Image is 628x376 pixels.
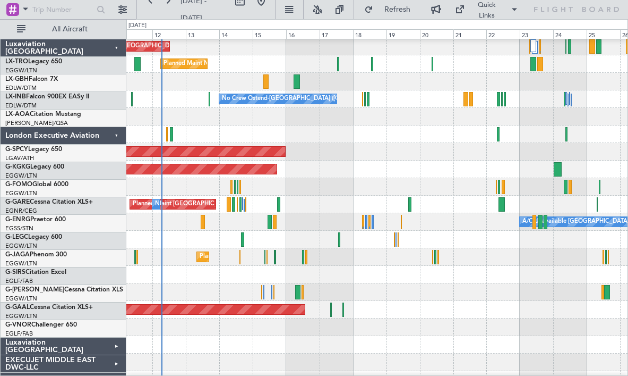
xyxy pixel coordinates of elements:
[486,29,520,39] div: 22
[5,111,81,118] a: LX-AOACitation Mustang
[5,304,93,311] a: G-GAALCessna Citation XLS+
[5,304,30,311] span: G-GAAL
[450,1,524,18] button: Quick Links
[5,164,64,170] a: G-KGKGLegacy 600
[320,29,353,39] div: 17
[73,38,247,54] div: Unplanned Maint [GEOGRAPHIC_DATA] ([GEOGRAPHIC_DATA])
[5,287,123,293] a: G-[PERSON_NAME]Cessna Citation XLS
[5,252,67,258] a: G-JAGAPhenom 300
[5,119,68,127] a: [PERSON_NAME]/QSA
[375,6,420,13] span: Refresh
[5,207,37,215] a: EGNR/CEG
[5,172,37,180] a: EGGW/LTN
[5,189,37,197] a: EGGW/LTN
[353,29,386,39] div: 18
[5,330,33,338] a: EGLF/FAB
[32,2,93,18] input: Trip Number
[520,29,553,39] div: 23
[5,181,32,188] span: G-FOMO
[5,260,37,268] a: EGGW/LTN
[5,146,28,153] span: G-SPCY
[186,29,219,39] div: 13
[5,111,30,118] span: LX-AOA
[386,29,420,39] div: 19
[5,269,25,275] span: G-SIRS
[5,287,64,293] span: G-[PERSON_NAME]
[5,94,89,100] a: LX-INBFalcon 900EX EASy II
[5,322,31,328] span: G-VNOR
[5,59,62,65] a: LX-TROLegacy 650
[133,196,300,212] div: Planned Maint [GEOGRAPHIC_DATA] ([GEOGRAPHIC_DATA])
[359,1,423,18] button: Refresh
[5,216,30,223] span: G-ENRG
[28,26,112,33] span: All Aircraft
[5,322,77,328] a: G-VNORChallenger 650
[5,146,62,153] a: G-SPCYLegacy 650
[222,91,396,107] div: No Crew Ostend-[GEOGRAPHIC_DATA] ([GEOGRAPHIC_DATA])
[5,224,33,232] a: EGSS/STN
[5,312,37,320] a: EGGW/LTN
[5,76,58,82] a: LX-GBHFalcon 7X
[119,29,152,39] div: 11
[5,181,68,188] a: G-FOMOGlobal 6000
[5,295,37,303] a: EGGW/LTN
[5,269,66,275] a: G-SIRSCitation Excel
[5,66,37,74] a: EGGW/LTN
[5,164,30,170] span: G-KGKG
[152,29,186,39] div: 12
[5,84,37,92] a: EDLW/DTM
[553,29,587,39] div: 24
[253,29,286,39] div: 15
[5,154,34,162] a: LGAV/ATH
[200,249,367,265] div: Planned Maint [GEOGRAPHIC_DATA] ([GEOGRAPHIC_DATA])
[5,94,26,100] span: LX-INB
[420,29,453,39] div: 20
[5,252,30,258] span: G-JAGA
[286,29,320,39] div: 16
[5,59,28,65] span: LX-TRO
[5,277,33,285] a: EGLF/FAB
[5,234,28,240] span: G-LEGC
[5,234,62,240] a: G-LEGCLegacy 600
[5,199,30,205] span: G-GARE
[587,29,620,39] div: 25
[5,102,37,110] a: EDLW/DTM
[164,56,282,72] div: Planned Maint Nice ([GEOGRAPHIC_DATA])
[155,196,179,212] div: No Crew
[12,21,115,38] button: All Aircraft
[5,76,29,82] span: LX-GBH
[5,199,93,205] a: G-GARECessna Citation XLS+
[128,21,147,30] div: [DATE]
[5,242,37,250] a: EGGW/LTN
[219,29,253,39] div: 14
[5,216,66,223] a: G-ENRGPraetor 600
[453,29,487,39] div: 21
